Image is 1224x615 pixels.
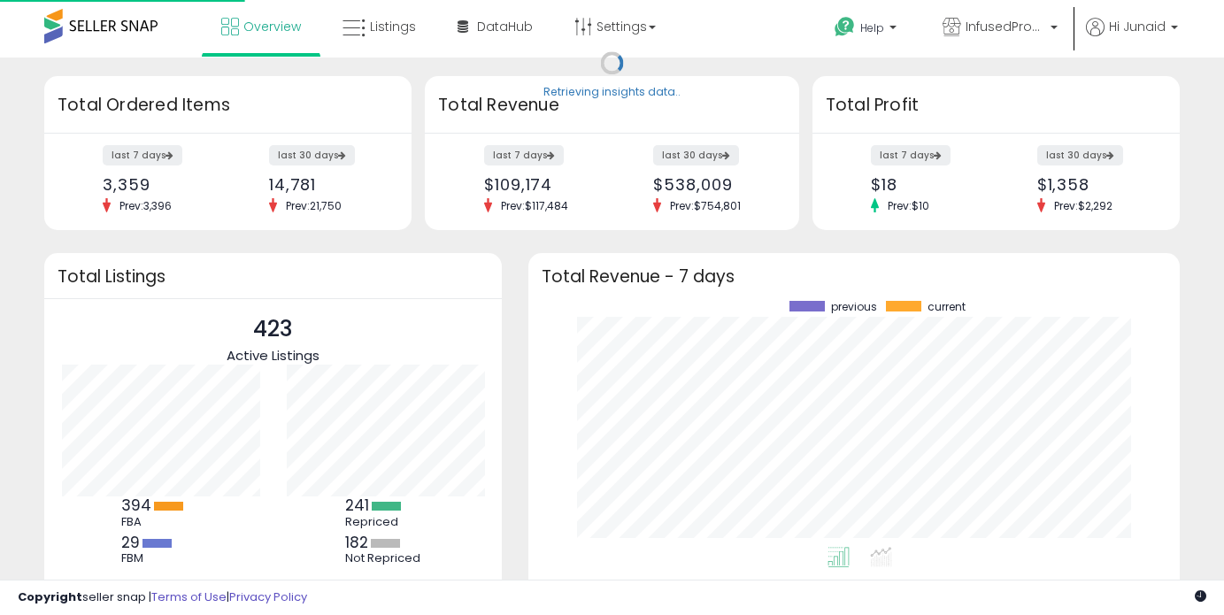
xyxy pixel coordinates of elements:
div: 14,781 [269,175,381,194]
span: Prev: $754,801 [661,198,750,213]
div: $1,358 [1037,175,1149,194]
span: InfusedProducts [966,18,1045,35]
span: Help [860,20,884,35]
label: last 7 days [103,145,182,165]
span: Prev: 21,750 [277,198,350,213]
span: Prev: $2,292 [1045,198,1121,213]
div: Not Repriced [345,551,425,565]
h3: Total Revenue [438,93,786,118]
a: Terms of Use [151,588,227,605]
div: Retrieving insights data.. [543,85,681,101]
b: 29 [121,532,140,553]
h3: Total Ordered Items [58,93,398,118]
span: Hi Junaid [1109,18,1166,35]
b: 182 [345,532,368,553]
span: current [928,301,966,313]
h3: Total Profit [826,93,1166,118]
span: Prev: $10 [879,198,938,213]
span: previous [831,301,877,313]
span: Prev: 3,396 [111,198,181,213]
span: DataHub [477,18,533,35]
i: Get Help [834,16,856,38]
label: last 30 days [1037,145,1123,165]
strong: Copyright [18,588,82,605]
p: 423 [227,312,319,346]
label: last 30 days [653,145,739,165]
b: 241 [345,495,369,516]
div: Repriced [345,515,425,529]
label: last 7 days [484,145,564,165]
b: 394 [121,495,151,516]
div: $18 [871,175,982,194]
label: last 30 days [269,145,355,165]
span: Listings [370,18,416,35]
div: 3,359 [103,175,214,194]
div: seller snap | | [18,589,307,606]
div: $109,174 [484,175,598,194]
span: Overview [243,18,301,35]
h3: Total Listings [58,270,489,283]
span: Prev: $117,484 [492,198,577,213]
h3: Total Revenue - 7 days [542,270,1166,283]
a: Hi Junaid [1086,18,1178,58]
label: last 7 days [871,145,951,165]
a: Privacy Policy [229,588,307,605]
div: FBM [121,551,201,565]
div: $538,009 [653,175,767,194]
span: Active Listings [227,346,319,365]
a: Help [820,3,914,58]
div: FBA [121,515,201,529]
